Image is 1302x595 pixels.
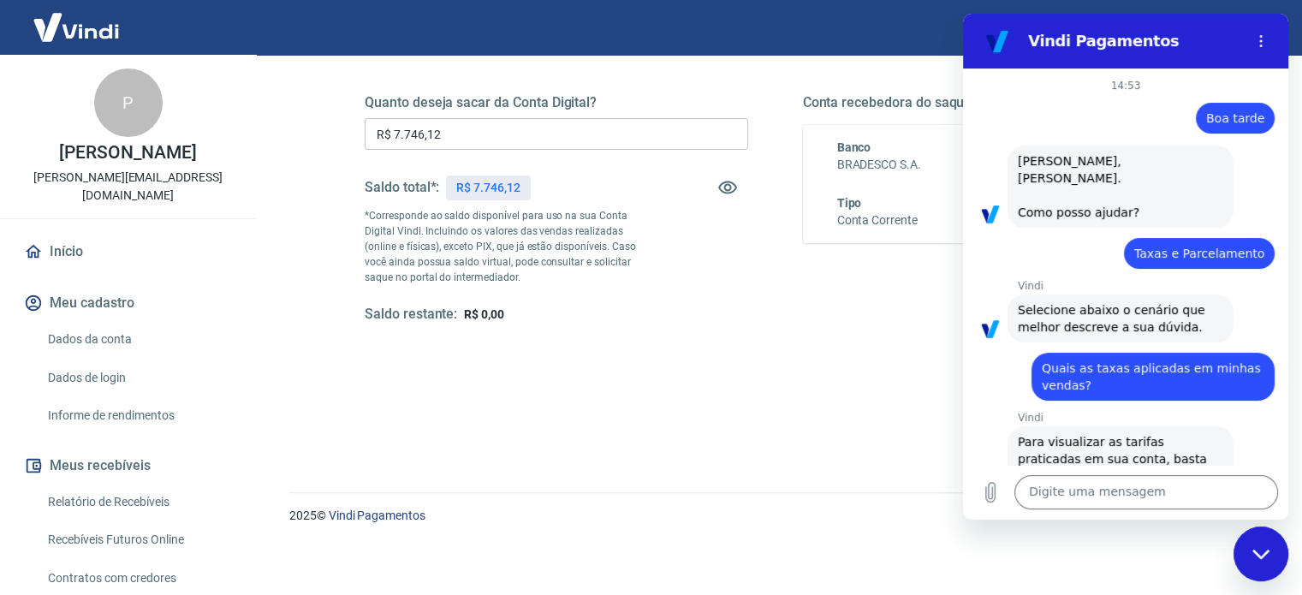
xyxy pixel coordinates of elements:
span: Tipo [837,196,862,210]
iframe: Botão para abrir a janela de mensagens, conversa em andamento [1234,527,1288,581]
a: Dados da conta [41,322,235,357]
button: Meus recebíveis [21,447,235,485]
a: Relatório de Recebíveis [41,485,235,520]
div: P [94,68,163,137]
iframe: Janela de mensagens [963,14,1288,520]
h5: Conta recebedora do saque [803,94,1186,111]
a: Dados de login [41,360,235,396]
h6: BRADESCO S.A. [837,156,1152,174]
img: Vindi [21,1,132,53]
button: Sair [1220,12,1281,44]
p: 2025 © [289,507,1261,525]
h6: Conta Corrente [837,211,918,229]
span: Banco [837,140,871,154]
button: Meu cadastro [21,284,235,322]
span: R$ 0,00 [464,307,504,321]
h5: Saldo total*: [365,179,439,196]
p: *Corresponde ao saldo disponível para uso na sua Conta Digital Vindi. Incluindo os valores das ve... [365,208,652,285]
a: Início [21,233,235,271]
a: Vindi Pagamentos [329,509,425,522]
p: [PERSON_NAME][EMAIL_ADDRESS][DOMAIN_NAME] [14,169,242,205]
h5: Saldo restante: [365,306,457,324]
p: R$ 7.746,12 [456,179,520,197]
h5: Quanto deseja sacar da Conta Digital? [365,94,748,111]
a: Informe de rendimentos [41,398,235,433]
a: Recebíveis Futuros Online [41,522,235,557]
p: [PERSON_NAME] [59,144,196,162]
